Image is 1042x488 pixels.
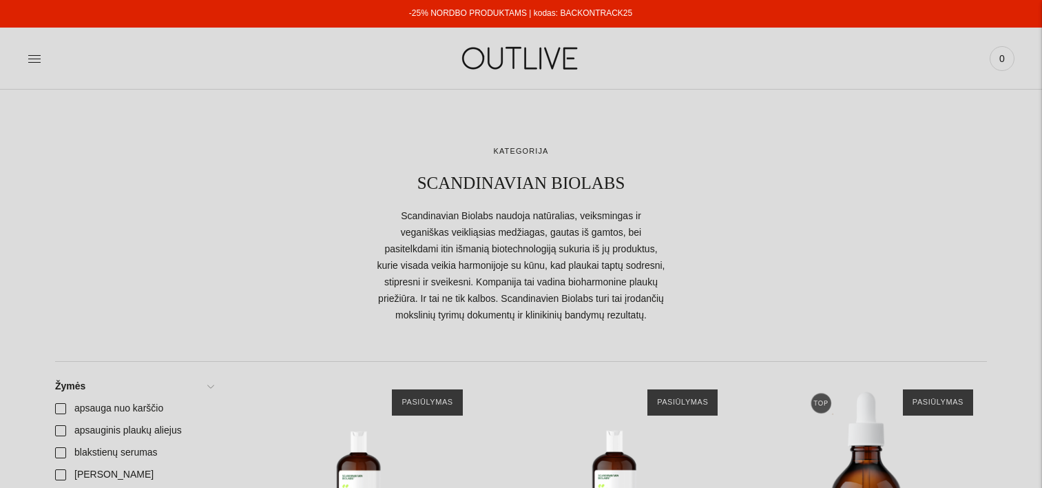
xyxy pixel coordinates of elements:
a: [PERSON_NAME] [47,464,221,486]
a: apsauginis plaukų aliejus [47,420,221,442]
a: -25% NORDBO PRODUKTAMS | kodas: BACKONTRACK25 [409,8,632,18]
a: 0 [990,43,1014,74]
span: 0 [992,49,1012,68]
img: OUTLIVE [435,34,607,82]
a: apsauga nuo karščio [47,398,221,420]
a: blakstienų serumas [47,442,221,464]
a: Žymės [47,376,221,398]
